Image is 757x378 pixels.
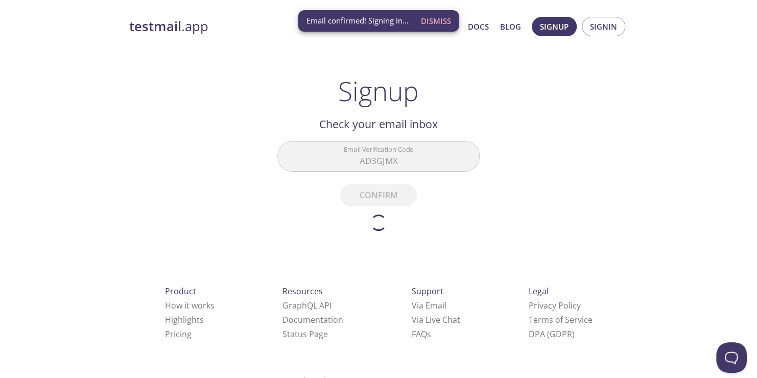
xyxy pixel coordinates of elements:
a: Status Page [282,328,328,340]
a: Via Live Chat [412,314,460,325]
a: Pricing [165,328,192,340]
a: How it works [165,300,215,311]
button: Signin [582,17,625,36]
span: s [427,328,431,340]
span: Signup [540,20,569,33]
span: Signin [590,20,617,33]
span: Product [165,286,196,297]
button: Dismiss [417,11,455,31]
a: Terms of Service [528,314,592,325]
span: Email confirmed! Signing in... [306,15,409,26]
span: Legal [528,286,548,297]
span: Support [412,286,443,297]
a: Blog [500,20,521,33]
a: Via Email [412,300,446,311]
span: Resources [282,286,323,297]
a: Docs [468,20,489,33]
a: DPA (GDPR) [528,328,574,340]
strong: testmail [129,17,181,35]
a: FAQ [412,328,431,340]
a: Documentation [282,314,343,325]
h1: Signup [338,76,419,106]
a: Highlights [165,314,204,325]
a: Privacy Policy [528,300,580,311]
a: GraphQL API [282,300,332,311]
button: Signup [532,17,577,36]
iframe: Help Scout Beacon - Open [716,342,747,373]
span: Dismiss [421,14,451,28]
h2: Check your email inbox [277,115,480,133]
a: testmail.app [129,18,369,35]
